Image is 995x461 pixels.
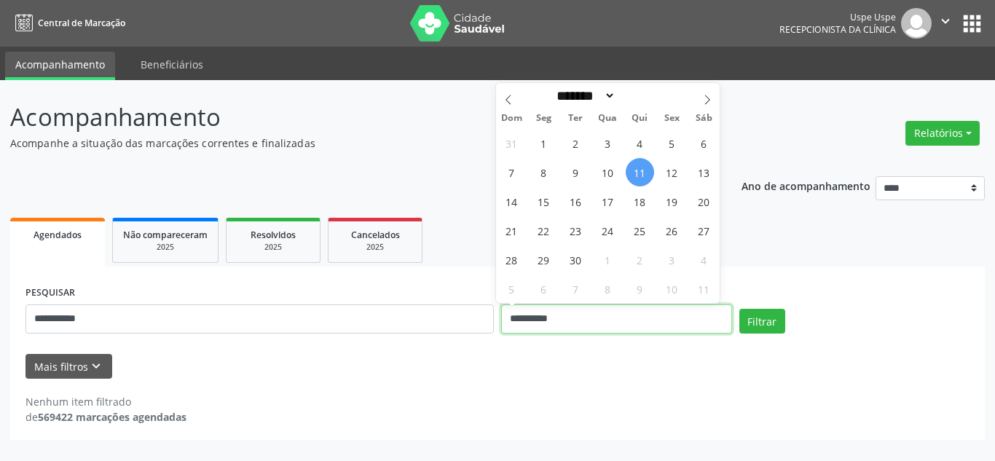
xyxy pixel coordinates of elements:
[690,158,718,186] span: Setembro 13, 2025
[959,11,985,36] button: apps
[562,158,590,186] span: Setembro 9, 2025
[130,52,213,77] a: Beneficiários
[34,229,82,241] span: Agendados
[594,275,622,303] span: Outubro 8, 2025
[88,358,104,374] i: keyboard_arrow_down
[38,410,186,424] strong: 569422 marcações agendadas
[779,11,896,23] div: Uspe Uspe
[5,52,115,80] a: Acompanhamento
[658,245,686,274] span: Outubro 3, 2025
[530,216,558,245] span: Setembro 22, 2025
[690,245,718,274] span: Outubro 4, 2025
[10,135,693,151] p: Acompanhe a situação das marcações correntes e finalizadas
[658,129,686,157] span: Setembro 5, 2025
[690,275,718,303] span: Outubro 11, 2025
[552,88,616,103] select: Month
[38,17,125,29] span: Central de Marcação
[562,245,590,274] span: Setembro 30, 2025
[626,275,654,303] span: Outubro 9, 2025
[594,245,622,274] span: Outubro 1, 2025
[351,229,400,241] span: Cancelados
[562,129,590,157] span: Setembro 2, 2025
[626,187,654,216] span: Setembro 18, 2025
[530,245,558,274] span: Setembro 29, 2025
[496,114,528,123] span: Dom
[690,187,718,216] span: Setembro 20, 2025
[658,158,686,186] span: Setembro 12, 2025
[658,187,686,216] span: Setembro 19, 2025
[594,216,622,245] span: Setembro 24, 2025
[688,114,720,123] span: Sáb
[594,129,622,157] span: Setembro 3, 2025
[591,114,624,123] span: Qua
[497,275,526,303] span: Outubro 5, 2025
[626,129,654,157] span: Setembro 4, 2025
[901,8,932,39] img: img
[251,229,296,241] span: Resolvidos
[530,187,558,216] span: Setembro 15, 2025
[527,114,559,123] span: Seg
[25,354,112,379] button: Mais filtroskeyboard_arrow_down
[905,121,980,146] button: Relatórios
[739,309,785,334] button: Filtrar
[562,187,590,216] span: Setembro 16, 2025
[497,158,526,186] span: Setembro 7, 2025
[616,88,664,103] input: Year
[25,282,75,304] label: PESQUISAR
[10,11,125,35] a: Central de Marcação
[626,216,654,245] span: Setembro 25, 2025
[658,216,686,245] span: Setembro 26, 2025
[339,242,412,253] div: 2025
[123,229,208,241] span: Não compareceram
[626,245,654,274] span: Outubro 2, 2025
[530,129,558,157] span: Setembro 1, 2025
[562,216,590,245] span: Setembro 23, 2025
[690,216,718,245] span: Setembro 27, 2025
[742,176,870,194] p: Ano de acompanhamento
[779,23,896,36] span: Recepcionista da clínica
[123,242,208,253] div: 2025
[10,99,693,135] p: Acompanhamento
[530,275,558,303] span: Outubro 6, 2025
[497,187,526,216] span: Setembro 14, 2025
[932,8,959,39] button: 
[562,275,590,303] span: Outubro 7, 2025
[237,242,310,253] div: 2025
[594,187,622,216] span: Setembro 17, 2025
[594,158,622,186] span: Setembro 10, 2025
[25,394,186,409] div: Nenhum item filtrado
[658,275,686,303] span: Outubro 10, 2025
[497,245,526,274] span: Setembro 28, 2025
[530,158,558,186] span: Setembro 8, 2025
[937,13,953,29] i: 
[559,114,591,123] span: Ter
[690,129,718,157] span: Setembro 6, 2025
[656,114,688,123] span: Sex
[25,409,186,425] div: de
[497,216,526,245] span: Setembro 21, 2025
[497,129,526,157] span: Agosto 31, 2025
[626,158,654,186] span: Setembro 11, 2025
[624,114,656,123] span: Qui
